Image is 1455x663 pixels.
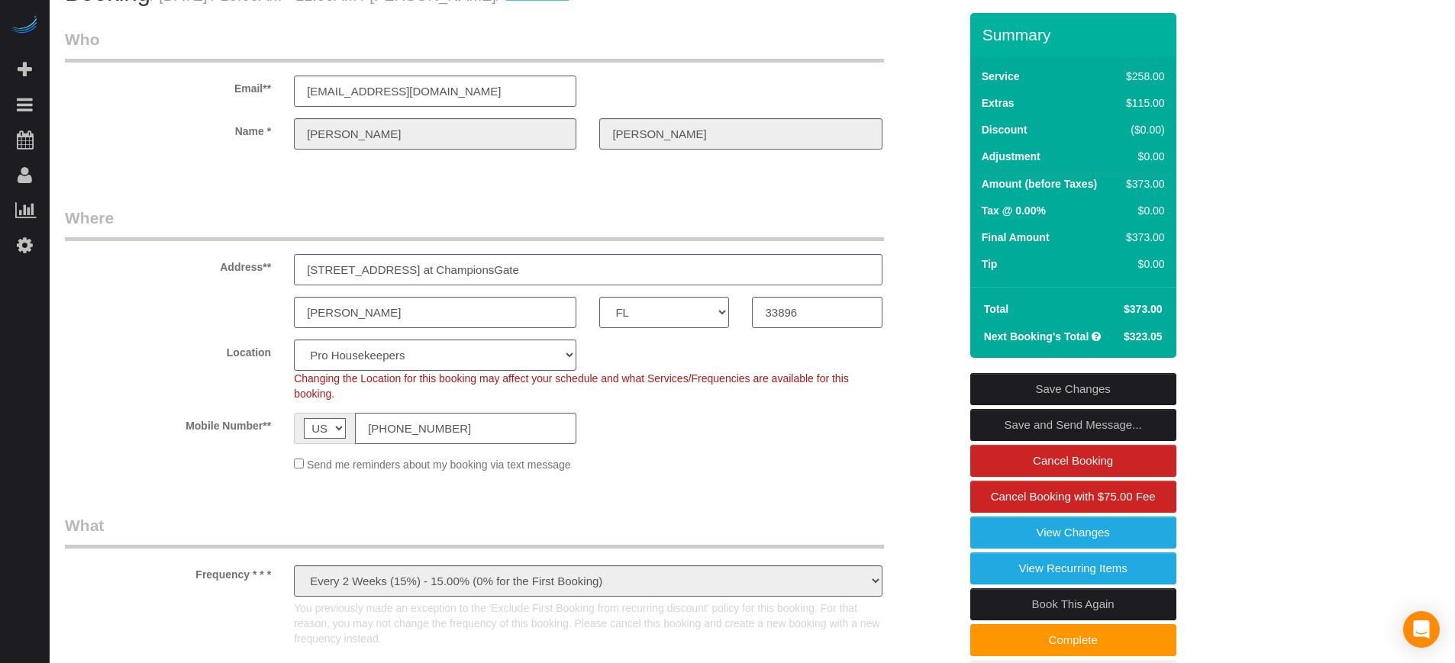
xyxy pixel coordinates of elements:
[294,118,576,150] input: First Name**
[1120,69,1164,84] div: $258.00
[1120,230,1164,245] div: $373.00
[1120,176,1164,191] div: $373.00
[982,149,1040,164] label: Adjustment
[991,490,1156,503] span: Cancel Booking with $75.00 Fee
[970,445,1176,477] a: Cancel Booking
[970,517,1176,549] a: View Changes
[970,624,1176,656] a: Complete
[53,562,282,582] label: Frequency * * *
[1120,149,1164,164] div: $0.00
[9,15,40,37] img: Automaid Logo
[1120,256,1164,272] div: $0.00
[982,95,1015,111] label: Extras
[1120,95,1164,111] div: $115.00
[65,28,884,63] legend: Who
[752,297,882,328] input: Zip Code**
[982,256,998,272] label: Tip
[53,340,282,360] label: Location
[984,303,1008,315] strong: Total
[294,600,882,646] p: You previously made an exception to the 'Exclude First Booking from recurring discount' policy fo...
[982,176,1097,191] label: Amount (before Taxes)
[53,413,282,433] label: Mobile Number**
[1124,303,1163,315] span: $373.00
[970,481,1176,513] a: Cancel Booking with $75.00 Fee
[982,203,1046,218] label: Tax @ 0.00%
[982,122,1028,137] label: Discount
[970,409,1176,441] a: Save and Send Message...
[982,230,1050,245] label: Final Amount
[970,588,1176,620] a: Book This Again
[1120,203,1164,218] div: $0.00
[307,459,571,471] span: Send me reminders about my booking via text message
[355,413,576,444] input: Mobile Number**
[65,207,884,241] legend: Where
[1403,611,1440,648] div: Open Intercom Messenger
[1124,330,1163,343] span: $323.05
[65,514,884,549] legend: What
[53,118,282,139] label: Name *
[294,372,849,400] span: Changing the Location for this booking may affect your schedule and what Services/Frequencies are...
[982,26,1169,43] h3: Summary
[1120,122,1164,137] div: ($0.00)
[599,118,882,150] input: Last Name**
[970,552,1176,584] a: View Recurring Items
[984,330,1089,343] strong: Next Booking's Total
[982,69,1020,84] label: Service
[970,373,1176,405] a: Save Changes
